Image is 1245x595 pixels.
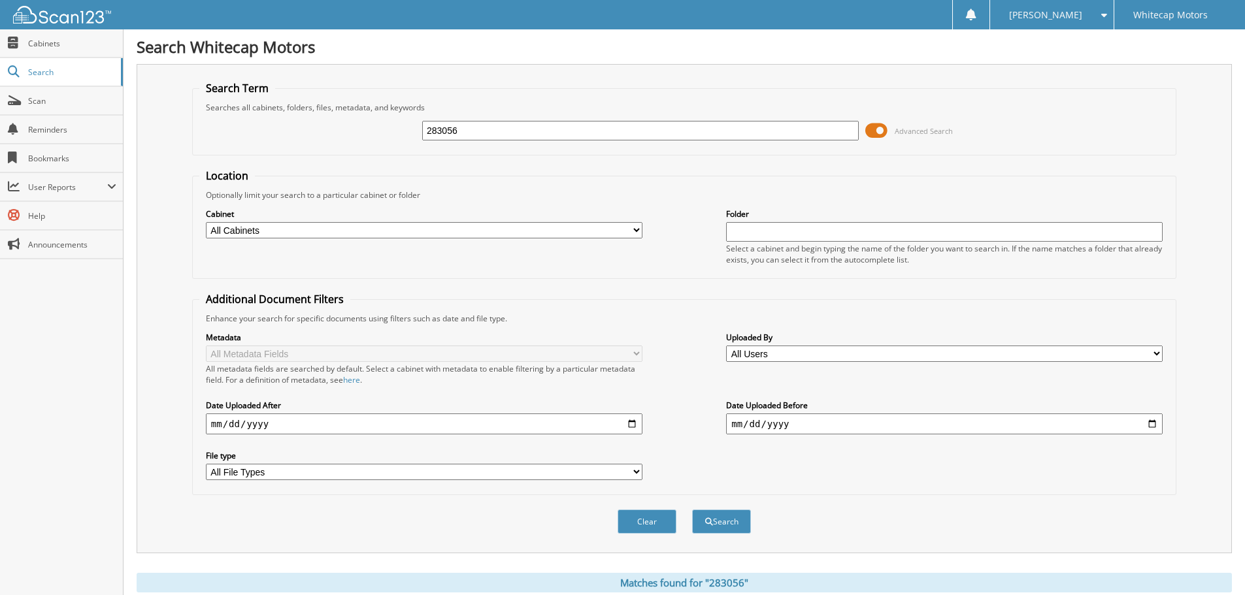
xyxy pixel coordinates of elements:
[28,210,116,221] span: Help
[13,6,111,24] img: scan123-logo-white.svg
[199,189,1169,201] div: Optionally limit your search to a particular cabinet or folder
[199,169,255,183] legend: Location
[199,292,350,306] legend: Additional Document Filters
[726,332,1163,343] label: Uploaded By
[206,450,642,461] label: File type
[199,102,1169,113] div: Searches all cabinets, folders, files, metadata, and keywords
[28,182,107,193] span: User Reports
[28,38,116,49] span: Cabinets
[1133,11,1208,19] span: Whitecap Motors
[1009,11,1082,19] span: [PERSON_NAME]
[206,363,642,385] div: All metadata fields are searched by default. Select a cabinet with metadata to enable filtering b...
[28,95,116,106] span: Scan
[206,400,642,411] label: Date Uploaded After
[343,374,360,385] a: here
[726,243,1163,265] div: Select a cabinet and begin typing the name of the folder you want to search in. If the name match...
[895,126,953,136] span: Advanced Search
[206,413,642,434] input: start
[618,509,676,534] button: Clear
[206,332,642,343] label: Metadata
[137,36,1232,57] h1: Search Whitecap Motors
[137,573,1232,592] div: Matches found for "283056"
[726,413,1163,434] input: end
[206,208,642,219] label: Cabinet
[28,153,116,164] span: Bookmarks
[28,239,116,250] span: Announcements
[692,509,751,534] button: Search
[28,67,114,78] span: Search
[726,208,1163,219] label: Folder
[199,313,1169,324] div: Enhance your search for specific documents using filters such as date and file type.
[28,124,116,135] span: Reminders
[726,400,1163,411] label: Date Uploaded Before
[199,81,275,95] legend: Search Term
